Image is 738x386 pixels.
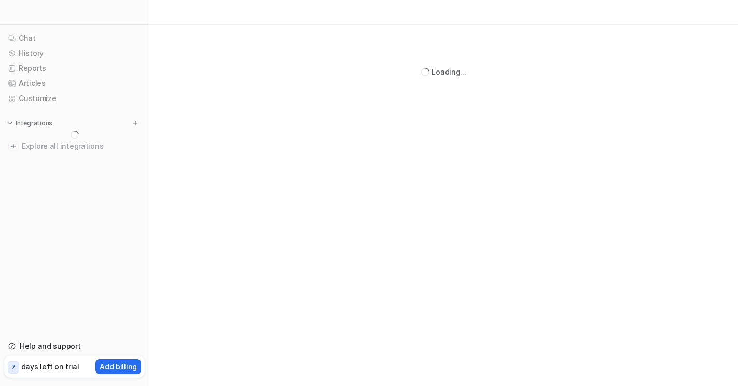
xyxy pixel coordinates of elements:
[431,66,466,77] div: Loading...
[8,141,19,151] img: explore all integrations
[4,339,145,353] a: Help and support
[100,361,137,372] p: Add billing
[6,120,13,127] img: expand menu
[132,120,139,127] img: menu_add.svg
[4,31,145,46] a: Chat
[4,139,145,153] a: Explore all integrations
[16,119,52,127] p: Integrations
[11,363,16,372] p: 7
[22,138,141,154] span: Explore all integrations
[4,76,145,91] a: Articles
[4,46,145,61] a: History
[95,359,141,374] button: Add billing
[4,118,55,128] button: Integrations
[4,91,145,106] a: Customize
[21,361,79,372] p: days left on trial
[4,61,145,76] a: Reports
